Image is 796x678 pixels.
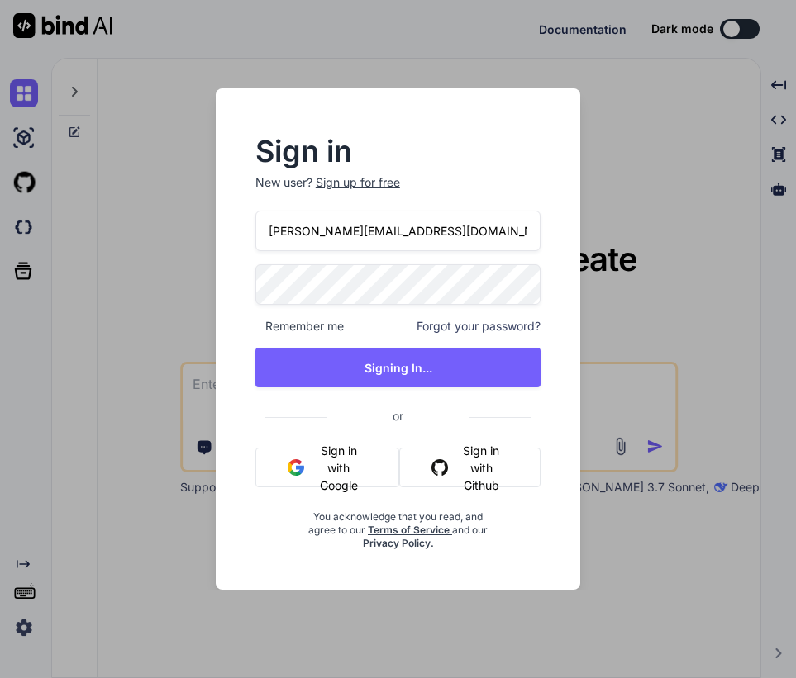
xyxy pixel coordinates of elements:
img: google [288,459,304,476]
button: Signing In... [255,348,541,387]
a: Privacy Policy. [363,537,434,549]
img: github [431,459,448,476]
a: Terms of Service [368,524,452,536]
button: Sign in with Google [255,448,399,487]
div: You acknowledge that you read, and agree to our and our [303,500,493,550]
span: Remember me [255,318,344,334]
span: Forgot your password? [417,318,541,334]
h2: Sign in [255,138,541,164]
div: Sign up for free [316,174,400,191]
button: Sign in with Github [399,448,541,487]
input: Login or Email [255,211,541,251]
span: or [327,396,469,436]
p: New user? [255,174,541,211]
